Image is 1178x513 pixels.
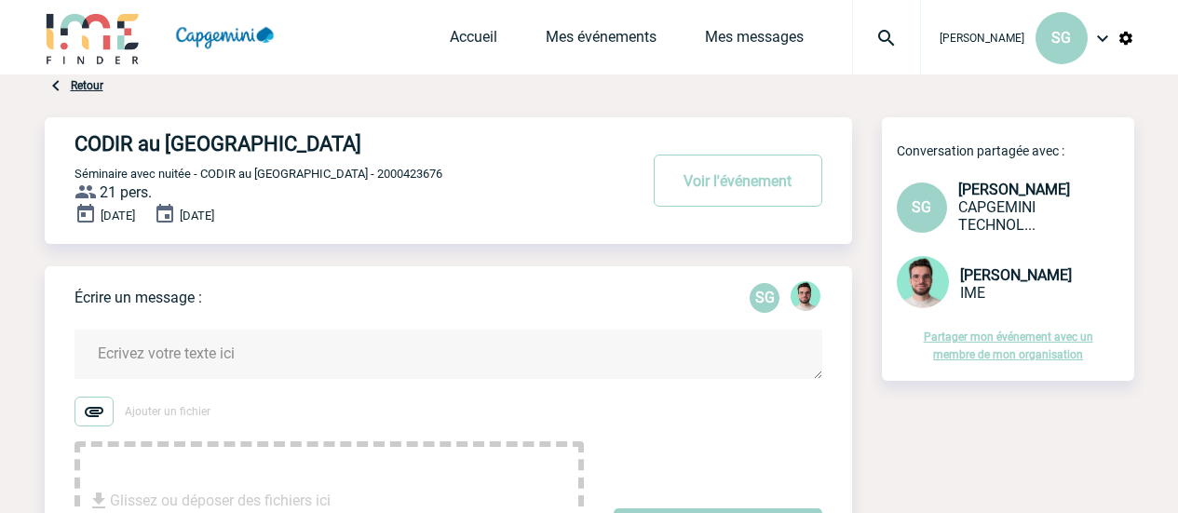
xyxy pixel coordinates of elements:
span: Ajouter un fichier [125,405,210,418]
a: Mes messages [705,28,804,54]
div: Sandrine GONCALVES [750,283,779,313]
img: file_download.svg [88,490,110,512]
h4: CODIR au [GEOGRAPHIC_DATA] [74,132,582,155]
span: 21 pers. [100,183,152,201]
img: IME-Finder [45,11,142,64]
div: Benjamin ROLAND [791,281,820,315]
button: Voir l'événement [654,155,822,207]
a: Accueil [450,28,497,54]
span: [DATE] [180,209,214,223]
span: Séminaire avec nuitée - CODIR au [GEOGRAPHIC_DATA] - 2000423676 [74,167,442,181]
span: SG [1051,29,1071,47]
span: IME [960,284,985,302]
span: [PERSON_NAME] [940,32,1024,45]
span: [DATE] [101,209,135,223]
p: SG [750,283,779,313]
p: Écrire un message : [74,289,202,306]
span: [PERSON_NAME] [958,181,1070,198]
a: Partager mon événement avec un membre de mon organisation [924,331,1093,361]
p: Conversation partagée avec : [897,143,1134,158]
a: Retour [71,79,103,92]
span: [PERSON_NAME] [960,266,1072,284]
img: 121547-2.png [897,256,949,308]
img: 121547-2.png [791,281,820,311]
span: SG [912,198,931,216]
span: CAPGEMINI TECHNOLOGY SERVICES [958,198,1036,234]
a: Mes événements [546,28,657,54]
